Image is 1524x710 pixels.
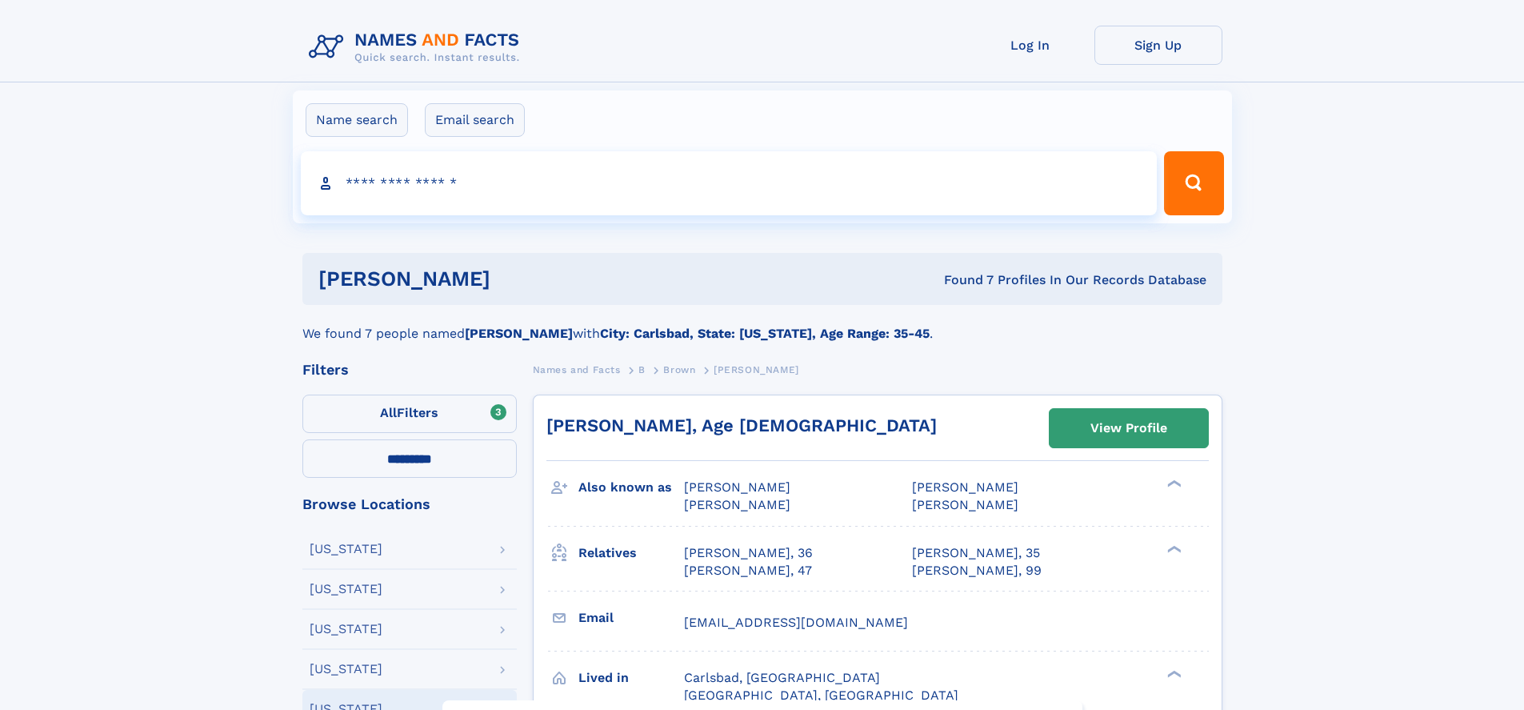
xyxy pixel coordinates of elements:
[1163,479,1182,489] div: ❯
[638,359,646,379] a: B
[578,664,684,692] h3: Lived in
[912,544,1040,562] a: [PERSON_NAME], 35
[310,663,382,676] div: [US_STATE]
[600,326,930,341] b: City: Carlsbad, State: [US_STATE], Age Range: 35-45
[1163,668,1182,679] div: ❯
[302,395,517,433] label: Filters
[684,688,958,703] span: [GEOGRAPHIC_DATA], [GEOGRAPHIC_DATA]
[533,359,621,379] a: Names and Facts
[1094,26,1222,65] a: Sign Up
[465,326,573,341] b: [PERSON_NAME]
[1090,410,1167,447] div: View Profile
[318,269,718,289] h1: [PERSON_NAME]
[380,405,397,420] span: All
[1050,409,1208,447] a: View Profile
[310,583,382,596] div: [US_STATE]
[912,479,1018,495] span: [PERSON_NAME]
[663,359,695,379] a: Brown
[302,363,517,377] div: Filters
[302,26,533,69] img: Logo Names and Facts
[663,364,695,375] span: Brown
[1164,151,1223,215] button: Search Button
[912,497,1018,512] span: [PERSON_NAME]
[425,103,525,137] label: Email search
[717,271,1206,289] div: Found 7 Profiles In Our Records Database
[546,415,937,435] a: [PERSON_NAME], Age [DEMOGRAPHIC_DATA]
[684,544,813,562] a: [PERSON_NAME], 36
[301,151,1158,215] input: search input
[684,562,812,580] a: [PERSON_NAME], 47
[714,364,799,375] span: [PERSON_NAME]
[638,364,646,375] span: B
[578,540,684,567] h3: Relatives
[578,604,684,632] h3: Email
[1163,544,1182,554] div: ❯
[578,474,684,501] h3: Also known as
[306,103,408,137] label: Name search
[684,615,908,630] span: [EMAIL_ADDRESS][DOMAIN_NAME]
[684,497,790,512] span: [PERSON_NAME]
[310,623,382,636] div: [US_STATE]
[684,479,790,495] span: [PERSON_NAME]
[302,305,1222,343] div: We found 7 people named with .
[966,26,1094,65] a: Log In
[912,562,1042,580] a: [PERSON_NAME], 99
[310,543,382,556] div: [US_STATE]
[684,670,880,685] span: Carlsbad, [GEOGRAPHIC_DATA]
[302,497,517,511] div: Browse Locations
